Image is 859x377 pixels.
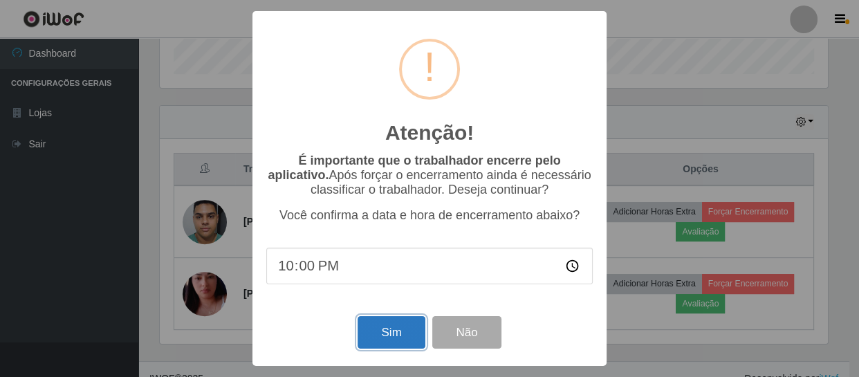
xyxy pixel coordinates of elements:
[432,316,501,349] button: Não
[385,120,474,145] h2: Atenção!
[266,208,593,223] p: Você confirma a data e hora de encerramento abaixo?
[358,316,425,349] button: Sim
[268,154,560,182] b: É importante que o trabalhador encerre pelo aplicativo.
[266,154,593,197] p: Após forçar o encerramento ainda é necessário classificar o trabalhador. Deseja continuar?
